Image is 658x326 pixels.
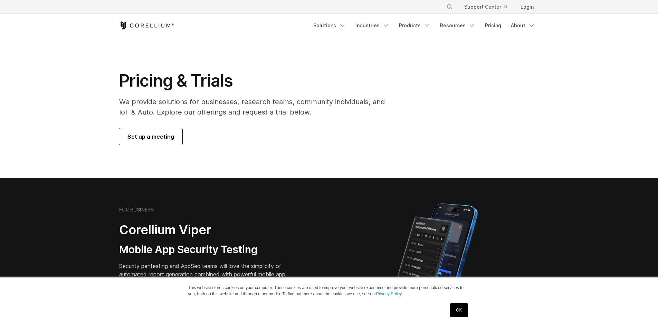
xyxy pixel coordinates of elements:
a: Solutions [309,19,350,32]
h1: Pricing & Trials [119,70,394,91]
a: Corellium Home [119,21,174,30]
a: Industries [351,19,393,32]
h6: FOR BUSINESS [119,207,154,213]
p: We provide solutions for businesses, research teams, community individuals, and IoT & Auto. Explo... [119,97,394,117]
a: About [507,19,539,32]
a: Products [395,19,435,32]
div: Navigation Menu [438,1,539,13]
a: Resources [436,19,479,32]
h2: Corellium Viper [119,222,296,238]
div: Navigation Menu [309,19,539,32]
span: Set up a meeting [127,132,174,141]
a: Set up a meeting [119,128,182,145]
a: OK [450,303,468,317]
img: Corellium MATRIX automated report on iPhone showing app vulnerability test results across securit... [385,200,489,321]
p: This website stores cookies on your computer. These cookies are used to improve your website expe... [188,285,470,297]
a: Pricing [481,19,505,32]
button: Search [444,1,456,13]
a: Privacy Policy. [376,292,403,296]
h3: Mobile App Security Testing [119,243,296,256]
a: Login [515,1,539,13]
a: Support Center [459,1,512,13]
p: Security pentesting and AppSec teams will love the simplicity of automated report generation comb... [119,262,296,287]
